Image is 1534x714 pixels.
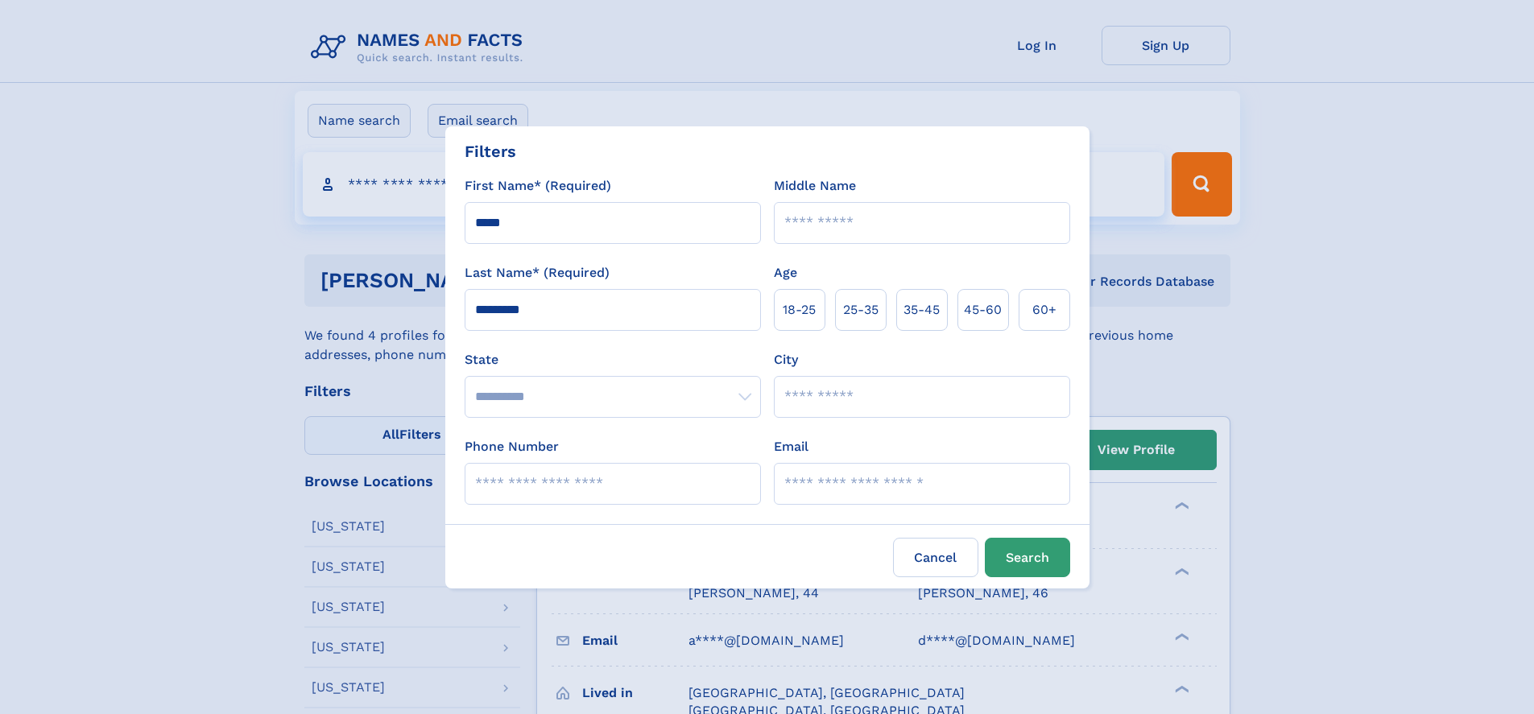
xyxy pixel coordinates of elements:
[774,176,856,196] label: Middle Name
[985,538,1070,577] button: Search
[465,350,761,369] label: State
[465,176,611,196] label: First Name* (Required)
[465,139,516,163] div: Filters
[903,300,940,320] span: 35‑45
[774,350,798,369] label: City
[1032,300,1056,320] span: 60+
[774,437,808,456] label: Email
[893,538,978,577] label: Cancel
[465,263,610,283] label: Last Name* (Required)
[783,300,816,320] span: 18‑25
[465,437,559,456] label: Phone Number
[843,300,879,320] span: 25‑35
[774,263,797,283] label: Age
[964,300,1002,320] span: 45‑60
